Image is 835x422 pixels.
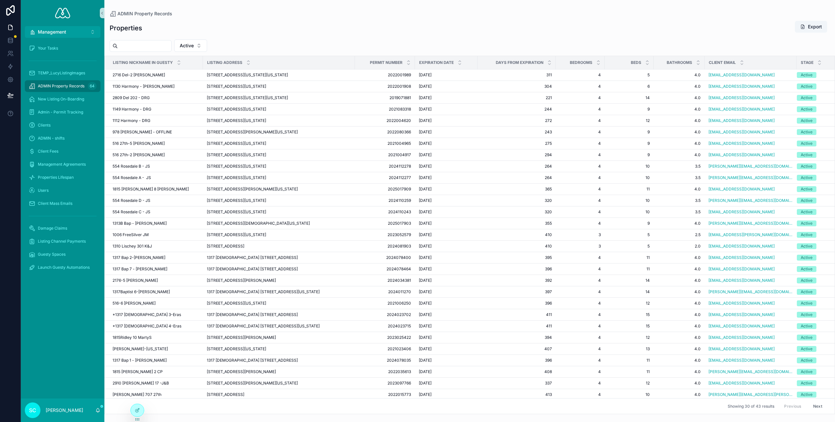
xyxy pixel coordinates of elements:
span: 1112 Harmony - DRG [113,118,150,123]
a: [DATE] [419,175,474,180]
a: 4.0 [658,84,701,89]
a: 4.0 [658,141,701,146]
span: [STREET_ADDRESS][US_STATE] [207,118,266,123]
span: ADMIN Property Records [38,83,84,89]
span: 4.0 [658,107,701,112]
a: 2021083318 [359,107,411,112]
span: 554 Rosedale D - JS [113,198,150,203]
a: 14 [609,95,650,100]
span: Admin - Permit Tracking [38,110,83,115]
a: [STREET_ADDRESS][US_STATE] [207,209,351,215]
span: 554 Rosedale C - JS [113,209,150,215]
a: 275 [481,141,552,146]
span: 516 27th-5 [PERSON_NAME] [113,141,165,146]
a: 4 [560,129,601,135]
a: [EMAIL_ADDRESS][DOMAIN_NAME] [708,187,793,192]
span: 272 [481,118,552,123]
a: [EMAIL_ADDRESS][DOMAIN_NAME] [708,209,775,215]
a: 2022004620 [359,118,411,123]
span: Client Mass Emails [38,201,72,206]
a: Client Fees [25,145,100,157]
span: 9 [609,107,650,112]
span: 978 [PERSON_NAME] - OFFLINE [113,129,172,135]
a: 4 [560,209,601,215]
a: 4.0 [658,118,701,123]
span: 304 [481,84,552,89]
a: 10 [609,198,650,203]
a: 6 [609,84,650,89]
a: [EMAIL_ADDRESS][DOMAIN_NAME] [708,118,775,123]
span: [STREET_ADDRESS][DEMOGRAPHIC_DATA][US_STATE] [207,221,310,226]
a: 10 [609,175,650,180]
a: 2022080366 [359,129,411,135]
a: New Listing On-Boarding [25,93,100,105]
a: [EMAIL_ADDRESS][DOMAIN_NAME] [708,209,793,215]
span: [STREET_ADDRESS][US_STATE] [207,107,266,112]
span: [STREET_ADDRESS][PERSON_NAME][US_STATE] [207,187,298,192]
span: [STREET_ADDRESS][US_STATE][US_STATE] [207,95,288,100]
a: [STREET_ADDRESS][US_STATE] [207,118,351,123]
span: Properties Lifespan [38,175,74,180]
a: Users [25,185,100,196]
span: [DATE] [419,141,432,146]
a: [DATE] [419,187,474,192]
a: [EMAIL_ADDRESS][DOMAIN_NAME] [708,141,793,146]
a: 4.0 [658,72,701,78]
a: 311 [481,72,552,78]
span: 243 [481,129,552,135]
span: 2021004917 [359,152,411,158]
span: [DATE] [419,152,432,158]
a: [EMAIL_ADDRESS][DOMAIN_NAME] [708,95,775,100]
a: [STREET_ADDRESS][DEMOGRAPHIC_DATA][US_STATE] [207,221,351,226]
a: [PERSON_NAME][EMAIL_ADDRESS][DOMAIN_NAME] [708,198,793,203]
span: 554 Rosedale A - JS [113,175,151,180]
a: 1149 Harmony - DRG [113,107,199,112]
div: Active [801,106,812,112]
span: 2024110259 [359,198,411,203]
a: Admin - Permit Tracking [25,106,100,118]
a: 11 [609,187,650,192]
a: 3.5 [658,198,701,203]
a: [STREET_ADDRESS][US_STATE] [207,175,351,180]
span: [STREET_ADDRESS][US_STATE] [207,175,266,180]
span: [DATE] [419,187,432,192]
span: 2019071881 [359,95,411,100]
a: 554 Rosedale C - JS [113,209,199,215]
a: 264 [481,175,552,180]
span: Active [180,42,194,49]
a: [EMAIL_ADDRESS][DOMAIN_NAME] [708,129,775,135]
span: 2021004965 [359,141,411,146]
a: 4 [560,107,601,112]
span: [STREET_ADDRESS][PERSON_NAME][US_STATE] [207,129,298,135]
span: [STREET_ADDRESS][US_STATE] [207,152,266,158]
a: 4 [560,164,601,169]
a: ADMIN - shifts [25,132,100,144]
a: [DATE] [419,198,474,203]
a: [STREET_ADDRESS][US_STATE] [207,164,351,169]
div: Active [801,118,812,124]
a: [DATE] [419,118,474,123]
a: 554 Rosedale B - JS [113,164,199,169]
div: Active [801,186,812,192]
a: [DATE] [419,107,474,112]
a: 4.0 [658,129,701,135]
span: ADMIN Property Records [117,10,172,17]
a: 1313B Bap - [PERSON_NAME] [113,221,199,226]
a: 320 [481,209,552,215]
a: [STREET_ADDRESS][US_STATE][US_STATE] [207,95,351,100]
a: 2024112277 [359,175,411,180]
span: [STREET_ADDRESS][US_STATE] [207,209,266,215]
span: 4 [560,84,601,89]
